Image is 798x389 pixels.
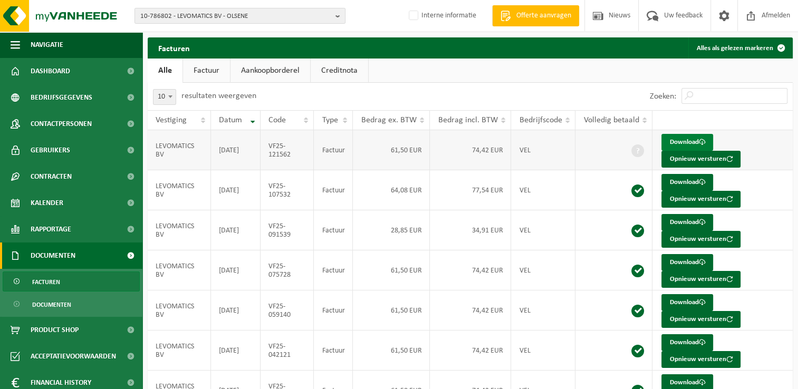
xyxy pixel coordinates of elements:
[430,130,511,170] td: 74,42 EUR
[148,290,211,330] td: LEVOMATICS BV
[261,130,314,170] td: VF25-121562
[261,170,314,210] td: VF25-107532
[353,130,430,170] td: 61,50 EUR
[148,330,211,371] td: LEVOMATICS BV
[31,343,116,369] span: Acceptatievoorwaarden
[314,170,353,210] td: Factuur
[32,272,60,292] span: Facturen
[361,116,416,124] span: Bedrag ex. BTW
[492,5,579,26] a: Offerte aanvragen
[511,330,575,371] td: VEL
[148,250,211,290] td: LEVOMATICS BV
[353,250,430,290] td: 61,50 EUR
[661,311,741,328] button: Opnieuw versturen
[148,170,211,210] td: LEVOMATICS BV
[353,330,430,371] td: 61,50 EUR
[511,290,575,330] td: VEL
[661,294,713,311] a: Download
[32,295,71,315] span: Documenten
[511,250,575,290] td: VEL
[211,250,261,290] td: [DATE]
[661,151,741,168] button: Opnieuw versturen
[153,89,176,105] span: 10
[438,116,497,124] span: Bedrag incl. BTW
[3,271,140,291] a: Facturen
[511,130,575,170] td: VEL
[211,290,261,330] td: [DATE]
[261,330,314,371] td: VF25-042121
[3,294,140,314] a: Documenten
[430,290,511,330] td: 74,42 EUR
[31,111,92,137] span: Contactpersonen
[211,330,261,371] td: [DATE]
[148,37,200,58] h2: Facturen
[407,8,476,24] label: Interne informatie
[156,116,187,124] span: Vestiging
[148,210,211,250] td: LEVOMATICS BV
[353,170,430,210] td: 64,08 EUR
[311,59,368,83] a: Creditnota
[314,130,353,170] td: Factuur
[314,250,353,290] td: Factuur
[31,190,63,216] span: Kalender
[661,134,713,151] a: Download
[261,250,314,290] td: VF25-075728
[661,214,713,231] a: Download
[31,317,79,343] span: Product Shop
[181,92,256,100] label: resultaten weergeven
[511,210,575,250] td: VEL
[31,137,70,163] span: Gebruikers
[583,116,639,124] span: Volledig betaald
[650,92,676,101] label: Zoeken:
[31,163,72,190] span: Contracten
[314,210,353,250] td: Factuur
[183,59,230,83] a: Factuur
[140,8,331,24] span: 10-786802 - LEVOMATICS BV - OLSENE
[661,254,713,271] a: Download
[31,216,71,242] span: Rapportage
[661,191,741,208] button: Opnieuw versturen
[322,116,338,124] span: Type
[31,58,70,84] span: Dashboard
[314,330,353,371] td: Factuur
[353,210,430,250] td: 28,85 EUR
[430,170,511,210] td: 77,54 EUR
[219,116,242,124] span: Datum
[261,210,314,250] td: VF25-091539
[230,59,310,83] a: Aankoopborderel
[661,231,741,248] button: Opnieuw versturen
[661,351,741,368] button: Opnieuw versturen
[514,11,574,21] span: Offerte aanvragen
[148,59,182,83] a: Alle
[430,330,511,371] td: 74,42 EUR
[211,210,261,250] td: [DATE]
[211,170,261,210] td: [DATE]
[148,130,211,170] td: LEVOMATICS BV
[661,174,713,191] a: Download
[261,290,314,330] td: VF25-059140
[430,250,511,290] td: 74,42 EUR
[661,334,713,351] a: Download
[353,290,430,330] td: 61,50 EUR
[211,130,261,170] td: [DATE]
[519,116,562,124] span: Bedrijfscode
[430,210,511,250] td: 34,91 EUR
[268,116,286,124] span: Code
[134,8,345,24] button: 10-786802 - LEVOMATICS BV - OLSENE
[153,90,176,104] span: 10
[31,84,92,111] span: Bedrijfsgegevens
[314,290,353,330] td: Factuur
[31,32,63,58] span: Navigatie
[688,37,792,59] button: Alles als gelezen markeren
[31,242,75,269] span: Documenten
[511,170,575,210] td: VEL
[661,271,741,288] button: Opnieuw versturen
